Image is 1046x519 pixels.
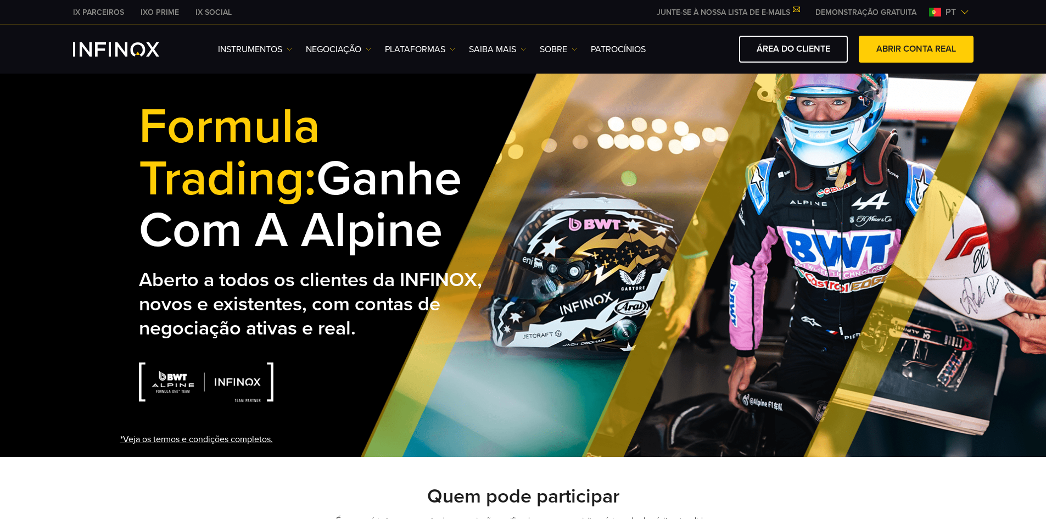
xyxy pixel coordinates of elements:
span: (Obrigatório) [1,168,40,178]
a: JUNTE-SE À NOSSA LISTA DE E-MAILS [648,8,807,17]
a: ABRIR CONTA REAL [859,36,974,63]
a: Instrumentos [218,43,292,56]
strong: Quem pode participar [427,484,619,508]
a: INFINOX Logo [73,42,185,57]
a: NEGOCIAÇÃO [306,43,371,56]
span: pt [941,5,960,19]
a: Patrocínios [591,43,646,56]
span: (Obrigatório) [1,105,40,116]
strong: Ganhe com a Alpine [139,97,462,260]
a: INFINOX [65,7,132,18]
span: (Obrigatório) [1,257,40,268]
span: Formula Trading: [139,97,320,209]
a: INFINOX MENU [807,7,925,18]
a: ÁREA DO CLIENTE [739,36,848,63]
a: INFINOX [132,7,187,18]
a: INFINOX [187,7,240,18]
a: Saiba mais [469,43,526,56]
a: *Veja os termos e condições completos. [120,433,273,446]
strong: Aberto a todos os clientes da INFINOX, novos e existentes, com contas de negociação ativas e real. [139,268,482,340]
a: SOBRE [540,43,577,56]
a: PLATAFORMAS [385,43,455,56]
